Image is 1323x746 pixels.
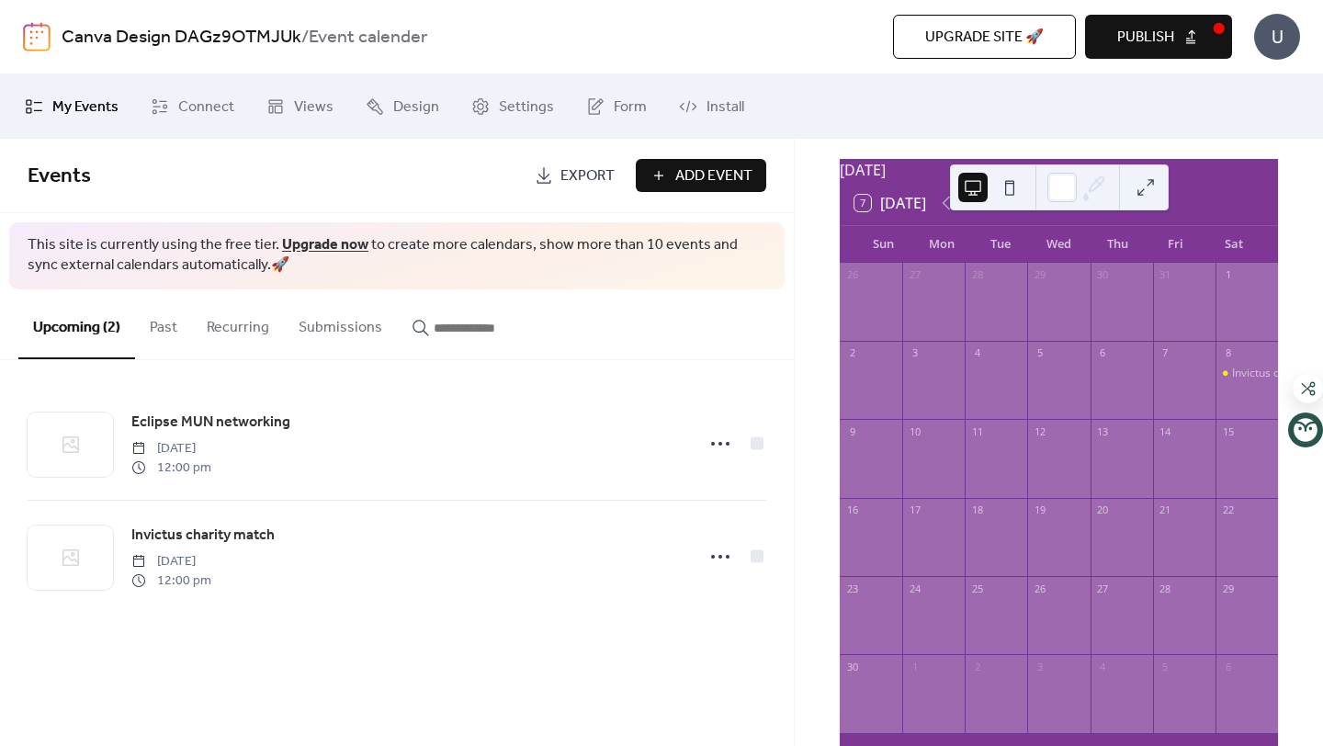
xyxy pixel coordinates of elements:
a: Form [572,82,661,131]
span: This site is currently using the free tier. to create more calendars, show more than 10 events an... [28,235,766,277]
div: Sat [1204,226,1263,263]
div: Invictus charity match [1216,366,1278,381]
a: Settings [458,82,568,131]
img: logo [23,22,51,51]
div: 15 [1221,424,1235,438]
div: 30 [1096,268,1110,282]
div: 3 [908,346,922,360]
button: Recurring [192,289,284,357]
div: 5 [1033,346,1046,360]
span: 12:00 pm [131,458,211,478]
button: Publish [1085,15,1232,59]
div: U [1254,14,1300,60]
button: Past [135,289,192,357]
div: Wed [1030,226,1089,263]
div: 4 [970,346,984,360]
a: Upgrade now [282,231,368,259]
button: 7[DATE] [848,190,933,216]
span: Invictus charity match [131,525,275,547]
div: 28 [1159,582,1172,595]
div: 25 [970,582,984,595]
div: 18 [970,503,984,517]
div: 8 [1221,346,1235,360]
span: [DATE] [131,439,211,458]
div: 27 [1096,582,1110,595]
a: Invictus charity match [131,524,275,548]
div: 23 [845,582,859,595]
div: 6 [1096,346,1110,360]
span: 12:00 pm [131,571,211,591]
div: Fri [1147,226,1205,263]
div: 26 [845,268,859,282]
div: 6 [1221,660,1235,673]
div: 4 [1096,660,1110,673]
span: Upgrade site 🚀 [925,27,1044,49]
div: 24 [908,582,922,595]
div: 26 [1033,582,1046,595]
button: Add Event [636,159,766,192]
div: 5 [1159,660,1172,673]
span: Eclipse MUN networking [131,412,290,434]
div: 21 [1159,503,1172,517]
div: 16 [845,503,859,517]
div: 1 [1221,268,1235,282]
div: 10 [908,424,922,438]
a: Connect [137,82,248,131]
div: Sun [854,226,913,263]
div: [DATE] [840,159,1278,181]
span: Connect [178,96,234,119]
div: Tue [971,226,1030,263]
div: 29 [1033,268,1046,282]
button: Submissions [284,289,397,357]
div: 27 [908,268,922,282]
b: / [301,20,309,55]
div: 29 [1221,582,1235,595]
a: Eclipse MUN networking [131,411,290,435]
span: Export [560,165,615,187]
button: Upgrade site 🚀 [893,15,1076,59]
span: Add Event [675,165,752,187]
div: 7 [1159,346,1172,360]
span: Install [707,96,744,119]
span: [DATE] [131,552,211,571]
div: 13 [1096,424,1110,438]
div: 12 [1033,424,1046,438]
div: 9 [845,424,859,438]
span: Settings [499,96,554,119]
div: Mon [913,226,972,263]
span: Views [294,96,334,119]
div: 22 [1221,503,1235,517]
a: Install [665,82,758,131]
div: 3 [1033,660,1046,673]
div: 2 [845,346,859,360]
div: 20 [1096,503,1110,517]
a: My Events [11,82,132,131]
button: Upcoming (2) [18,289,135,359]
a: Export [521,159,628,192]
a: Canva Design DAGz9OTMJUk [62,20,301,55]
div: 30 [845,660,859,673]
span: Form [614,96,647,119]
div: 1 [908,660,922,673]
div: 31 [1159,268,1172,282]
span: Design [393,96,439,119]
div: 11 [970,424,984,438]
a: Views [253,82,347,131]
div: Thu [1088,226,1147,263]
div: 14 [1159,424,1172,438]
span: My Events [52,96,119,119]
div: 28 [970,268,984,282]
span: Publish [1117,27,1174,49]
a: Design [352,82,453,131]
div: 17 [908,503,922,517]
div: 2 [970,660,984,673]
span: Events [28,156,91,197]
div: 19 [1033,503,1046,517]
b: Event calender [309,20,427,55]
